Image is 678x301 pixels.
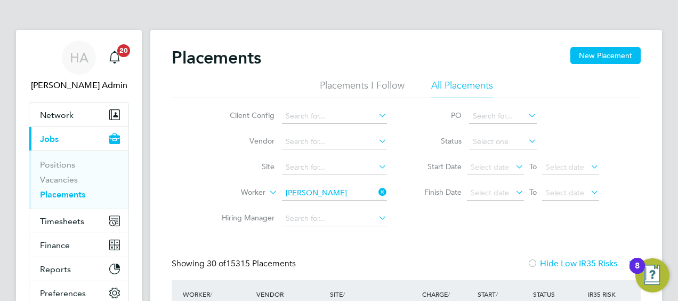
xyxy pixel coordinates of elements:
[527,258,617,269] label: Hide Low IR35 Risks
[471,162,509,172] span: Select date
[172,258,298,270] div: Showing
[29,150,128,209] div: Jobs
[282,109,387,124] input: Search for...
[29,41,129,92] a: HA[PERSON_NAME] Admin
[40,264,71,274] span: Reports
[172,47,261,68] h2: Placements
[29,79,129,92] span: Hays Admin
[29,127,128,150] button: Jobs
[40,110,74,120] span: Network
[40,175,78,185] a: Vacancies
[213,110,275,120] label: Client Config
[635,266,640,280] div: 8
[546,162,584,172] span: Select date
[282,160,387,175] input: Search for...
[213,162,275,171] label: Site
[29,257,128,281] button: Reports
[469,134,537,149] input: Select one
[207,258,226,269] span: 30 of
[320,79,405,98] li: Placements I Follow
[570,47,641,64] button: New Placement
[282,211,387,226] input: Search for...
[40,216,84,226] span: Timesheets
[207,258,296,269] span: 15315 Placements
[213,213,275,223] label: Hiring Manager
[469,109,537,124] input: Search for...
[471,188,509,197] span: Select date
[40,160,75,170] a: Positions
[204,187,265,198] label: Worker
[526,185,540,199] span: To
[40,240,70,250] span: Finance
[213,136,275,146] label: Vendor
[104,41,125,75] a: 20
[29,209,128,233] button: Timesheets
[282,134,387,149] input: Search for...
[546,188,584,197] span: Select date
[414,110,462,120] label: PO
[117,44,130,57] span: 20
[431,79,493,98] li: All Placements
[414,187,462,197] label: Finish Date
[635,258,669,292] button: Open Resource Center, 8 new notifications
[40,189,85,200] a: Placements
[414,162,462,171] label: Start Date
[29,233,128,257] button: Finance
[70,51,88,65] span: HA
[29,103,128,126] button: Network
[282,186,387,201] input: Search for...
[526,160,540,173] span: To
[40,288,86,298] span: Preferences
[414,136,462,146] label: Status
[40,134,59,144] span: Jobs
